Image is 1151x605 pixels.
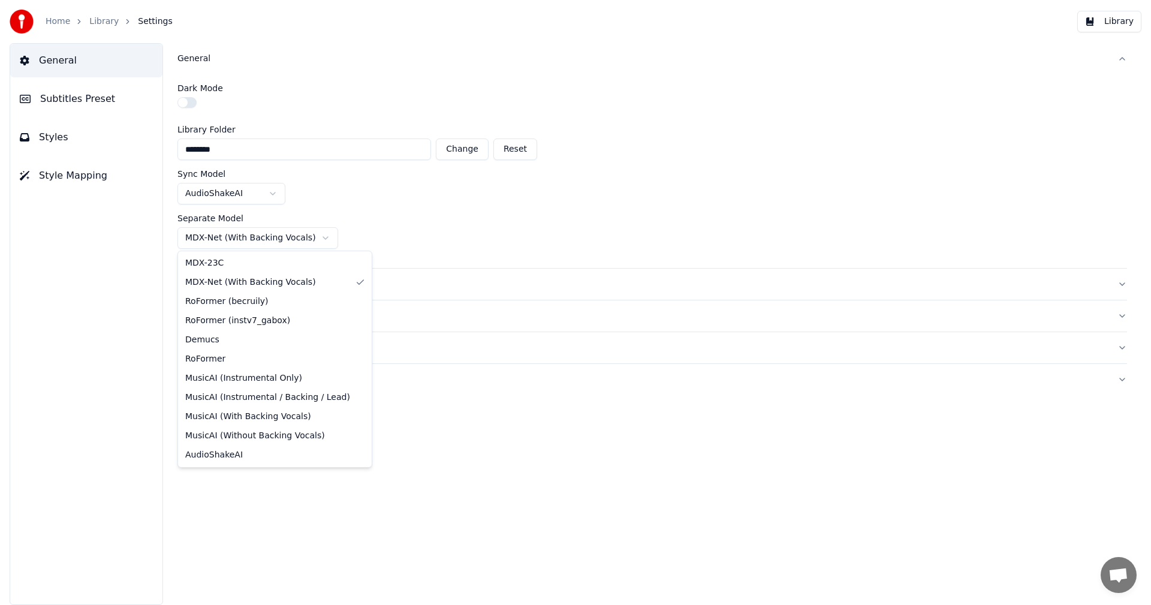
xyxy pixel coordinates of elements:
[185,372,302,384] span: MusicAI (Instrumental Only)
[185,315,290,327] span: RoFormer (instv7_gabox)
[185,392,350,404] span: MusicAI (Instrumental / Backing / Lead)
[185,296,269,308] span: RoFormer (becruily)
[185,276,316,288] span: MDX-Net (With Backing Vocals)
[185,449,243,461] span: AudioShakeAI
[185,334,219,346] span: Demucs
[185,411,311,423] span: MusicAI (With Backing Vocals)
[185,353,225,365] span: RoFormer
[185,430,325,442] span: MusicAI (Without Backing Vocals)
[185,257,224,269] span: MDX-23C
